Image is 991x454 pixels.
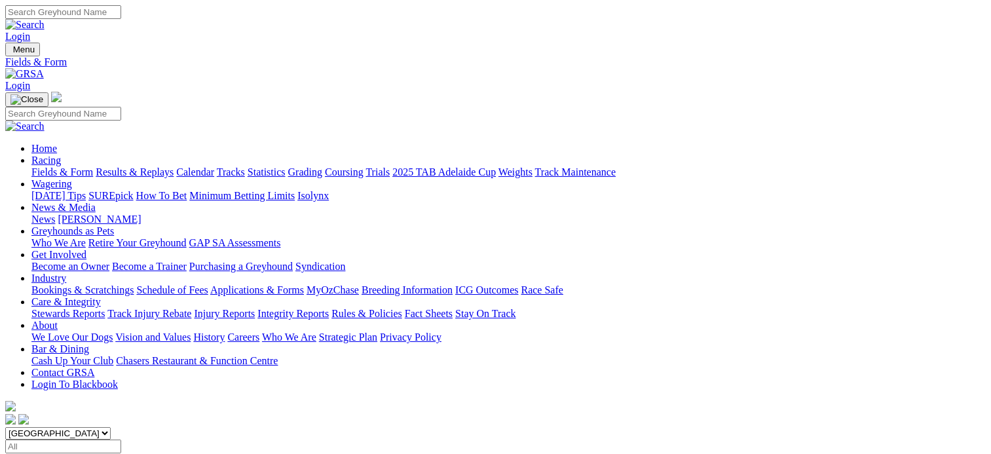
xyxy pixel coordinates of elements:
a: Results & Replays [96,166,174,178]
a: Login [5,80,30,91]
a: Login [5,31,30,42]
a: Minimum Betting Limits [189,190,295,201]
a: Isolynx [297,190,329,201]
a: Greyhounds as Pets [31,225,114,236]
a: Privacy Policy [380,331,441,343]
a: Statistics [248,166,286,178]
a: Who We Are [31,237,86,248]
input: Search [5,107,121,121]
a: SUREpick [88,190,133,201]
div: About [31,331,986,343]
a: 2025 TAB Adelaide Cup [392,166,496,178]
a: [PERSON_NAME] [58,214,141,225]
a: Track Maintenance [535,166,616,178]
div: News & Media [31,214,986,225]
a: Bar & Dining [31,343,89,354]
a: Purchasing a Greyhound [189,261,293,272]
a: About [31,320,58,331]
a: Fact Sheets [405,308,453,319]
img: Search [5,19,45,31]
a: Race Safe [521,284,563,295]
a: Syndication [295,261,345,272]
span: Menu [13,45,35,54]
a: How To Bet [136,190,187,201]
a: Applications & Forms [210,284,304,295]
a: Track Injury Rebate [107,308,191,319]
img: logo-grsa-white.png [51,92,62,102]
div: Greyhounds as Pets [31,237,986,249]
input: Select date [5,440,121,453]
a: Care & Integrity [31,296,101,307]
img: twitter.svg [18,414,29,425]
a: Cash Up Your Club [31,355,113,366]
a: We Love Our Dogs [31,331,113,343]
a: Coursing [325,166,364,178]
img: Search [5,121,45,132]
a: Integrity Reports [257,308,329,319]
div: Industry [31,284,986,296]
a: MyOzChase [307,284,359,295]
a: Stay On Track [455,308,515,319]
a: Trials [365,166,390,178]
a: Injury Reports [194,308,255,319]
a: ICG Outcomes [455,284,518,295]
a: Login To Blackbook [31,379,118,390]
a: Fields & Form [5,56,986,68]
img: GRSA [5,68,44,80]
a: Tracks [217,166,245,178]
a: Weights [498,166,533,178]
a: Chasers Restaurant & Function Centre [116,355,278,366]
button: Toggle navigation [5,92,48,107]
div: Racing [31,166,986,178]
input: Search [5,5,121,19]
a: News [31,214,55,225]
a: Get Involved [31,249,86,260]
a: History [193,331,225,343]
div: Care & Integrity [31,308,986,320]
a: Contact GRSA [31,367,94,378]
a: Careers [227,331,259,343]
a: Become an Owner [31,261,109,272]
img: Close [10,94,43,105]
img: facebook.svg [5,414,16,425]
a: Schedule of Fees [136,284,208,295]
a: Racing [31,155,61,166]
a: Breeding Information [362,284,453,295]
button: Toggle navigation [5,43,40,56]
a: Vision and Values [115,331,191,343]
a: Retire Your Greyhound [88,237,187,248]
a: News & Media [31,202,96,213]
a: Grading [288,166,322,178]
div: Wagering [31,190,986,202]
a: Industry [31,273,66,284]
a: Calendar [176,166,214,178]
img: logo-grsa-white.png [5,401,16,411]
a: Bookings & Scratchings [31,284,134,295]
div: Get Involved [31,261,986,273]
a: Home [31,143,57,154]
a: Become a Trainer [112,261,187,272]
a: Stewards Reports [31,308,105,319]
a: Fields & Form [31,166,93,178]
a: Who We Are [262,331,316,343]
a: [DATE] Tips [31,190,86,201]
a: GAP SA Assessments [189,237,281,248]
div: Bar & Dining [31,355,986,367]
a: Wagering [31,178,72,189]
a: Rules & Policies [331,308,402,319]
a: Strategic Plan [319,331,377,343]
